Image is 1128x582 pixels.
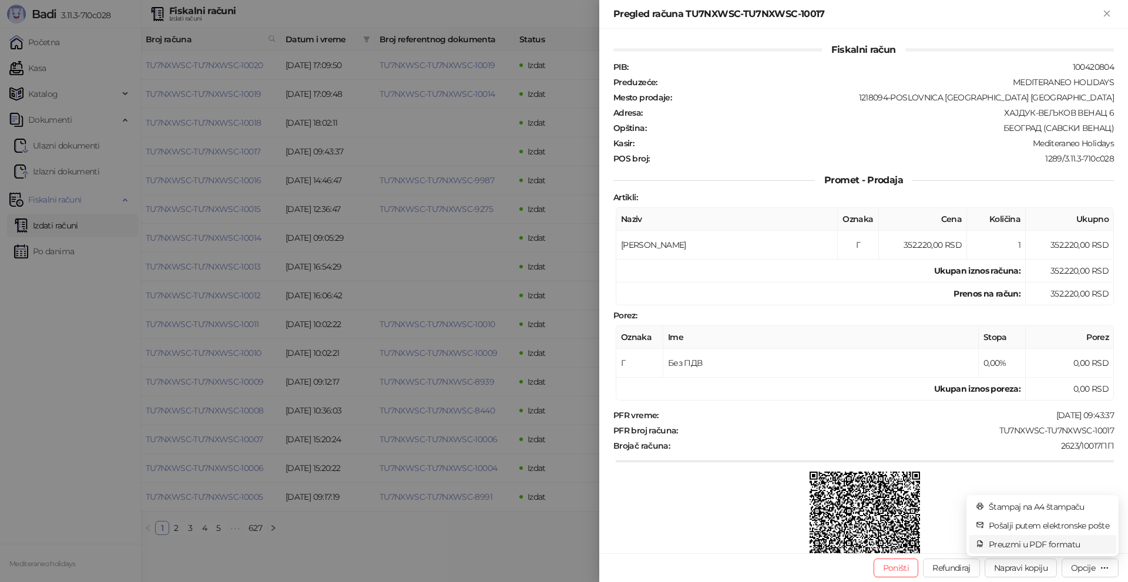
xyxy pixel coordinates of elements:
span: Napravi kopiju [994,563,1048,573]
th: Količina [967,208,1026,231]
strong: PFR broj računa : [613,425,678,436]
th: Ime [663,326,979,349]
div: 100420804 [629,62,1115,72]
span: Štampaj na A4 štampaču [989,500,1109,513]
td: 352.220,00 RSD [879,231,967,260]
td: Г [616,349,663,378]
button: Refundiraj [923,559,980,577]
td: Без ПДВ [663,349,979,378]
button: Zatvori [1100,7,1114,21]
strong: Ukupan iznos računa : [934,265,1020,276]
td: 1 [967,231,1026,260]
strong: PFR vreme : [613,410,659,420]
strong: Adresa : [613,107,643,118]
span: Preuzmi u PDF formatu [989,538,1109,551]
div: Opcije [1071,563,1095,573]
td: 352.220,00 RSD [1026,282,1114,305]
button: Poništi [874,559,919,577]
button: Opcije [1062,559,1119,577]
div: БЕОГРАД (САВСКИ ВЕНАЦ) [647,123,1115,133]
span: Fiskalni račun [822,44,905,55]
th: Cena [879,208,967,231]
th: Oznaka [616,326,663,349]
button: Napravi kopiju [985,559,1057,577]
strong: Porez : [613,310,637,321]
div: MEDITERANEO HOLIDAYS [659,77,1115,88]
th: Porez [1026,326,1114,349]
div: 2623/10017ПП [671,440,1115,451]
strong: Preduzeće : [613,77,657,88]
strong: Kasir : [613,138,634,149]
div: Pregled računa TU7NXWSC-TU7NXWSC-10017 [613,7,1100,21]
td: 0,00 RSD [1026,378,1114,401]
div: 1218094-POSLOVNICA [GEOGRAPHIC_DATA] [GEOGRAPHIC_DATA] [673,92,1115,103]
td: [PERSON_NAME] [616,231,838,260]
span: Pošalji putem elektronske pošte [989,519,1109,532]
div: [DATE] 09:43:37 [660,410,1115,420]
span: Promet - Prodaja [815,174,912,186]
strong: Prenos na račun : [954,288,1020,299]
td: 352.220,00 RSD [1026,231,1114,260]
strong: Mesto prodaje : [613,92,672,103]
td: 0,00% [979,349,1026,378]
td: 0,00 RSD [1026,349,1114,378]
td: 352.220,00 RSD [1026,260,1114,282]
strong: Brojač računa : [613,440,670,451]
strong: Artikli : [613,192,637,203]
strong: Opština : [613,123,646,133]
strong: PIB : [613,62,628,72]
strong: POS broj : [613,153,649,164]
th: Stopa [979,326,1026,349]
th: Ukupno [1026,208,1114,231]
div: 1289/3.11.3-710c028 [650,153,1115,164]
div: TU7NXWSC-TU7NXWSC-10017 [679,425,1115,436]
th: Oznaka [838,208,879,231]
th: Naziv [616,208,838,231]
strong: Ukupan iznos poreza: [934,383,1020,394]
div: ХАЈДУК-ВЕЉКОВ ВЕНАЦ 6 [644,107,1115,118]
td: Г [838,231,879,260]
div: Mediteraneo Holidays [635,138,1115,149]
